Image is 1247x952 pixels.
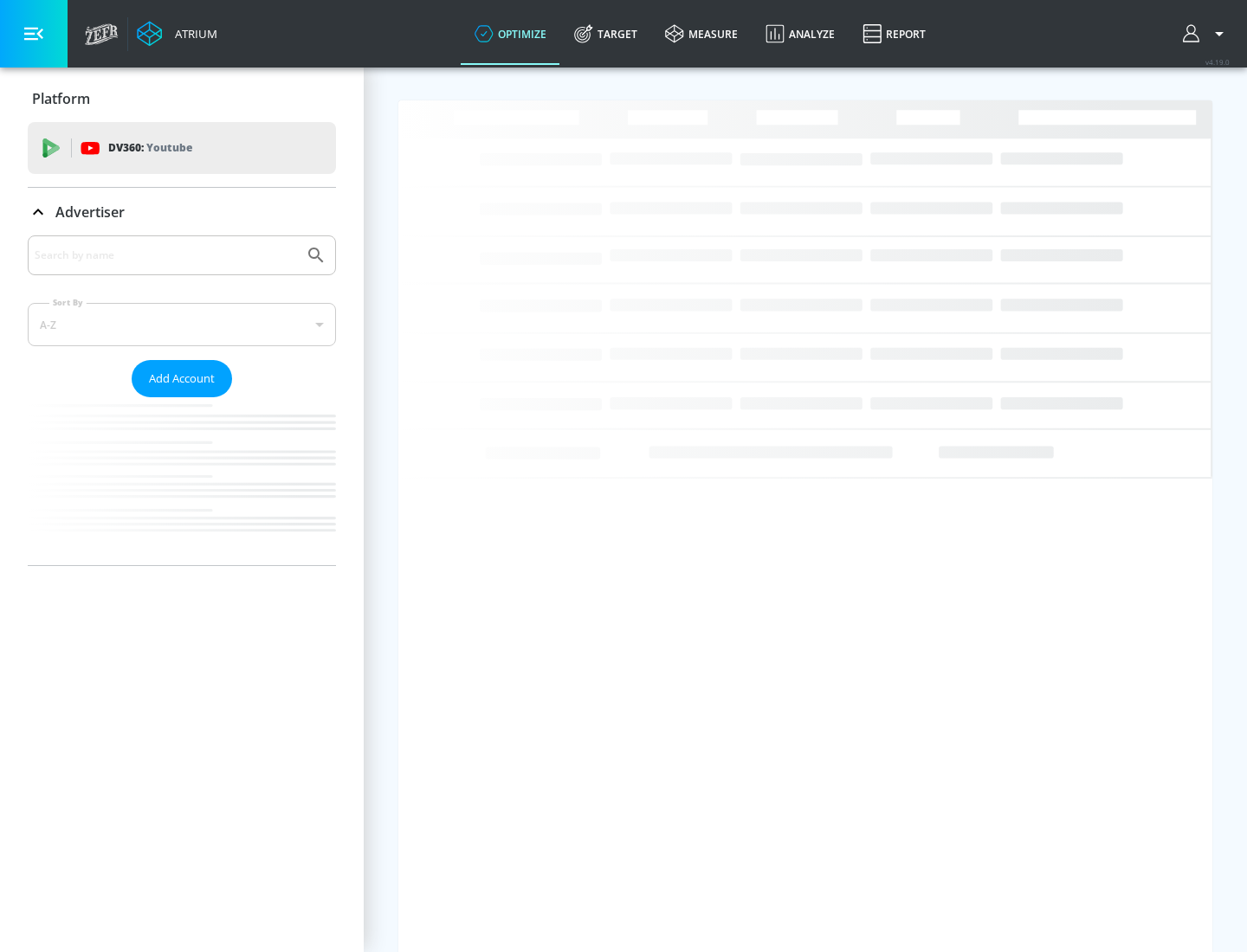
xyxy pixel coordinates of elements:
div: Advertiser [28,235,336,565]
div: Atrium [168,26,217,42]
a: optimize [461,3,560,65]
button: Add Account [132,360,232,397]
p: Youtube [146,138,192,157]
a: Report [849,3,940,65]
label: Sort By [49,297,87,308]
p: DV360: [108,138,192,158]
span: Add Account [149,369,215,389]
div: Advertiser [28,188,336,236]
a: Atrium [137,21,217,47]
div: A-Z [28,303,336,346]
div: DV360: Youtube [28,122,336,174]
span: v 4.19.0 [1205,57,1230,67]
a: measure [651,3,752,65]
p: Platform [32,89,90,108]
p: Advertiser [55,203,125,222]
a: Analyze [752,3,849,65]
a: Target [560,3,651,65]
nav: list of Advertiser [28,397,336,565]
input: Search by name [35,244,297,267]
div: Platform [28,74,336,123]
